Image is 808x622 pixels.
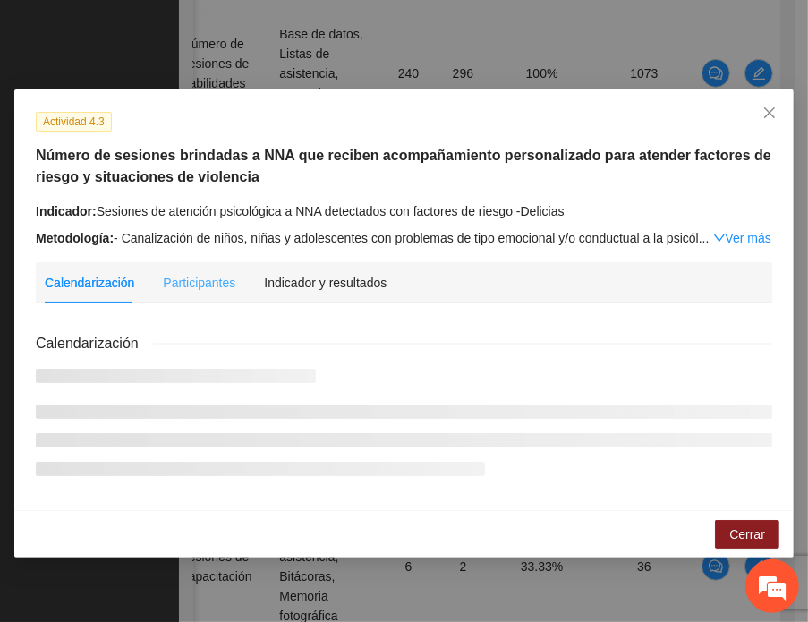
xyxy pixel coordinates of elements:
span: Actividad 4.3 [36,112,112,132]
span: ... [699,231,710,245]
div: Sesiones de atención psicológica a NNA detectados con factores de riesgo -Delicias [36,201,772,221]
div: Chatee con nosotros ahora [93,91,301,115]
a: Expand [713,231,771,245]
textarea: Escriba su mensaje y pulse “Intro” [9,424,341,487]
div: - Canalización de niños, niñas y adolescentes con problemas de tipo emocional y/o conductual a la... [36,228,772,248]
div: Participantes [163,273,235,293]
div: Calendarización [45,273,134,293]
span: down [713,232,726,244]
span: Calendarización [36,332,153,354]
strong: Indicador: [36,204,97,218]
span: close [762,106,777,120]
button: Close [745,89,794,138]
strong: Metodología: [36,231,114,245]
h5: Número de sesiones brindadas a NNA que reciben acompañamiento personalizado para atender factores... [36,145,772,188]
div: Indicador y resultados [264,273,387,293]
span: Estamos en línea. [104,207,247,388]
div: Minimizar ventana de chat en vivo [293,9,336,52]
button: Cerrar [715,520,779,549]
span: Cerrar [729,524,765,544]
